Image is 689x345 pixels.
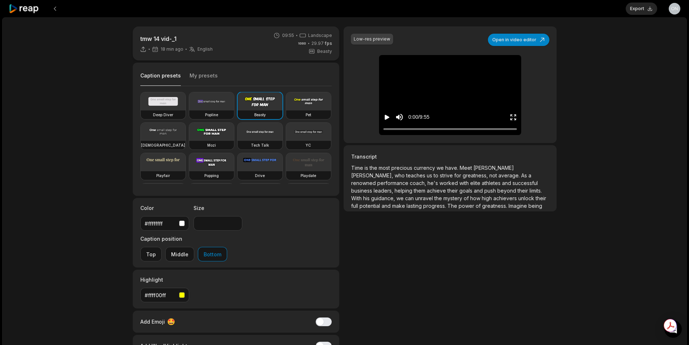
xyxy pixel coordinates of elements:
span: beyond [497,188,518,194]
p: tmw 14 vid-_1 [140,34,213,43]
span: have. [445,165,460,171]
button: #ffffffff [140,216,189,231]
span: worked [439,180,459,186]
span: achievers [493,195,518,201]
h3: Playdate [301,173,316,178]
h3: Pet [306,112,311,118]
span: 18 min ago [161,46,183,52]
span: Imagine [509,203,528,209]
span: is [365,165,370,171]
span: Add Emoji [140,318,165,325]
span: a [528,172,531,178]
span: unravel [415,195,434,201]
span: he's [428,180,439,186]
h3: Popping [204,173,219,178]
div: 0:00 / 9:55 [408,113,429,121]
span: helping [395,188,414,194]
h3: Deep Diver [153,112,173,118]
button: Bottom [198,247,227,261]
button: #ffff00ff [140,288,189,302]
span: his [363,195,371,201]
span: renowned [351,180,377,186]
span: [PERSON_NAME] [473,165,514,171]
span: Beasty [317,48,332,55]
span: fps [325,41,332,46]
span: goals [459,188,474,194]
span: to [434,172,440,178]
div: #ffffffff [145,220,176,227]
h3: Mozi [207,142,216,148]
h3: Drive [255,173,265,178]
span: us [427,172,434,178]
span: achieve [427,188,447,194]
span: of [476,203,482,209]
span: the [434,195,443,201]
span: and [502,180,513,186]
span: and [474,188,484,194]
span: their [518,188,529,194]
span: average. [498,172,521,178]
span: their [447,188,459,194]
span: successful [513,180,538,186]
span: and [382,203,392,209]
h3: Transcript [351,153,549,160]
span: lasting [407,203,423,209]
span: can [405,195,415,201]
span: 29.97 [311,40,332,47]
span: coach, [410,180,428,186]
label: Highlight [140,276,189,283]
span: business [351,188,374,194]
span: As [521,172,528,178]
label: Color [140,204,189,212]
span: With [351,195,363,201]
span: push [484,188,497,194]
span: most [379,165,391,171]
button: Export [626,3,657,15]
span: strive [440,172,454,178]
h3: Popline [205,112,218,118]
span: high [482,195,493,201]
span: guidance, [371,195,396,201]
button: Play video [383,110,391,124]
span: we [396,195,405,201]
label: Size [193,204,242,212]
span: them [414,188,427,194]
span: The [447,203,459,209]
span: 🤩 [167,317,175,327]
span: limits. [529,188,542,194]
button: Enter Fullscreen [510,110,517,124]
span: greatness. [482,203,509,209]
span: of [464,195,470,201]
span: potential [360,203,382,209]
button: Caption presets [140,72,181,86]
h3: Beasty [254,112,266,118]
button: Open in video editor [488,34,549,46]
span: mystery [443,195,464,201]
button: My presets [190,72,218,86]
span: leaders, [374,188,395,194]
span: the [370,165,379,171]
span: progress. [423,203,447,209]
span: we [437,165,445,171]
span: their [536,195,546,201]
span: being [528,203,542,209]
span: athletes [482,180,502,186]
span: 09:55 [282,32,294,39]
span: power [459,203,476,209]
span: with [459,180,470,186]
h3: [DEMOGRAPHIC_DATA] [141,142,185,148]
span: elite [470,180,482,186]
span: for [454,172,463,178]
h3: Playfair [156,173,170,178]
span: full [351,203,360,209]
span: make [392,203,407,209]
div: #ffff00ff [145,291,176,299]
div: Low-res preview [354,36,390,42]
button: Mute sound [395,113,404,122]
button: Middle [165,247,194,261]
span: who [395,172,406,178]
span: currency [414,165,437,171]
span: not [489,172,498,178]
span: Time [351,165,365,171]
span: greatness, [463,172,489,178]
